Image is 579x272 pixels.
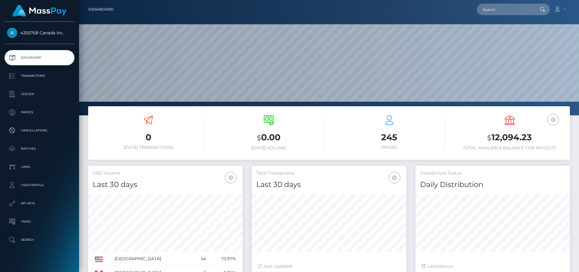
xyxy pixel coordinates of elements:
[5,178,74,193] a: User Profile
[208,252,238,266] td: 73.97%
[7,90,72,99] p: Ledger
[7,144,72,153] p: Batches
[7,235,72,244] p: Search
[12,5,67,17] img: MassPay Logo
[112,252,193,266] td: [GEOGRAPHIC_DATA]
[93,131,204,143] h3: 0
[213,145,324,151] h6: [DATE] Volume
[256,179,402,190] h4: Last 30 days
[454,131,565,144] h3: 12,094.23
[7,181,72,190] p: User Profile
[256,170,402,176] h5: Total Transactions
[7,217,72,226] p: Taxes
[88,3,114,16] a: Dashboard
[477,4,534,15] input: Search...
[436,263,441,269] span: 24
[193,252,208,266] td: 54
[5,159,74,175] a: Links
[93,179,238,190] h4: Last 30 days
[7,126,72,135] p: Cancellations
[213,131,324,144] h3: 0.00
[5,141,74,156] a: Batches
[258,263,400,270] div: Just Updated
[5,214,74,229] a: Taxes
[5,50,74,65] a: Dashboard
[7,71,72,80] p: Transactions
[487,134,491,142] small: $
[257,134,261,142] small: $
[422,263,564,270] div: Last hours
[5,30,74,36] span: 4355768 Canada Inc.
[5,196,74,211] a: API Keys
[7,53,72,62] p: Dashboard
[5,232,74,247] a: Search
[454,145,565,151] h6: Total Available Balance for Payouts
[420,170,565,176] h5: Transactions Status
[5,123,74,138] a: Cancellations
[334,131,445,143] h3: 245
[420,179,565,190] h4: Daily Distribution
[5,87,74,102] a: Ledger
[5,68,74,83] a: Transactions
[334,145,445,150] h6: Payees
[5,105,74,120] a: Payees
[95,257,103,262] img: US.png
[93,170,238,176] h5: USD Volume
[7,108,72,117] p: Payees
[7,162,72,172] p: Links
[93,145,204,150] h6: [DATE] Transactions
[7,199,72,208] p: API Keys
[7,28,17,38] img: 4355768 Canada Inc.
